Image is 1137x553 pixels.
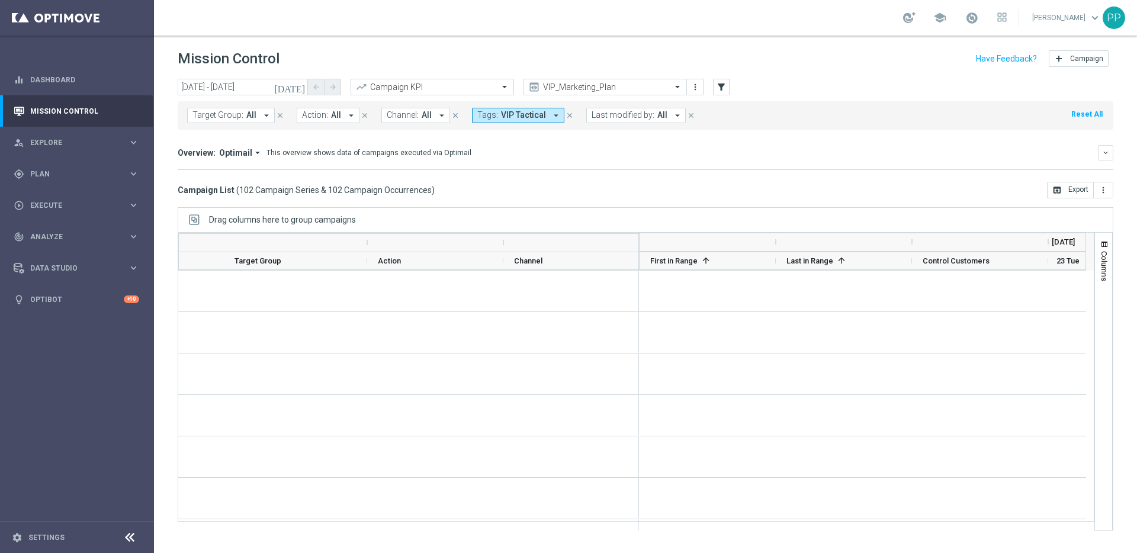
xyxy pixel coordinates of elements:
span: Channel [514,256,542,265]
span: First in Range [650,256,698,265]
button: more_vert [1094,182,1113,198]
span: All [422,110,432,120]
span: All [657,110,667,120]
button: play_circle_outline Execute keyboard_arrow_right [13,201,140,210]
a: Settings [28,534,65,541]
span: [DATE] [1052,237,1075,246]
i: settings [12,532,23,543]
i: keyboard_arrow_right [128,137,139,148]
i: add [1054,54,1064,63]
button: lightbulb Optibot +10 [13,295,140,304]
span: Campaign [1070,54,1103,63]
span: 102 Campaign Series & 102 Campaign Occurrences [239,185,432,195]
div: Analyze [14,232,128,242]
span: keyboard_arrow_down [1088,11,1101,24]
div: Row Groups [209,215,356,224]
button: more_vert [689,80,701,94]
span: Tags: [477,110,498,120]
button: Channel: All arrow_drop_down [381,108,450,123]
i: track_changes [14,232,24,242]
div: +10 [124,295,139,303]
h3: Campaign List [178,185,435,195]
ng-select: VIP_Marketing_Plan [523,79,687,95]
i: arrow_drop_down [346,110,356,121]
i: arrow_drop_down [672,110,683,121]
a: [PERSON_NAME]keyboard_arrow_down [1031,9,1103,27]
span: Execute [30,202,128,209]
div: Dashboard [14,64,139,95]
span: Target Group: [192,110,243,120]
i: close [276,111,284,120]
button: Reset All [1070,108,1104,121]
i: keyboard_arrow_right [128,231,139,242]
i: close [566,111,574,120]
button: close [450,109,461,122]
i: more_vert [690,82,700,92]
i: keyboard_arrow_right [128,262,139,274]
input: Select date range [178,79,308,95]
i: open_in_browser [1052,185,1062,195]
span: school [933,11,946,24]
i: keyboard_arrow_right [128,200,139,211]
span: Action [378,256,401,265]
i: more_vert [1099,185,1108,195]
div: Data Studio [14,263,128,274]
button: gps_fixed Plan keyboard_arrow_right [13,169,140,179]
button: [DATE] [272,79,308,97]
button: filter_alt [713,79,730,95]
span: Last modified by: [592,110,654,120]
button: close [686,109,696,122]
span: Target Group [235,256,281,265]
span: VIP Tactical [501,110,546,120]
button: Action: All arrow_drop_down [297,108,359,123]
span: 23 Tue [1056,256,1080,265]
i: [DATE] [274,82,306,92]
i: close [361,111,369,120]
button: close [564,109,575,122]
i: equalizer [14,75,24,85]
span: All [331,110,341,120]
span: Last in Range [786,256,833,265]
i: close [451,111,460,120]
span: Action: [302,110,328,120]
i: arrow_forward [329,83,337,91]
i: arrow_drop_down [436,110,447,121]
div: Execute [14,200,128,211]
div: person_search Explore keyboard_arrow_right [13,138,140,147]
a: Dashboard [30,64,139,95]
div: Explore [14,137,128,148]
i: preview [528,81,540,93]
div: Plan [14,169,128,179]
i: gps_fixed [14,169,24,179]
button: Tags: VIP Tactical arrow_drop_down [472,108,564,123]
i: arrow_drop_down [551,110,561,121]
span: Drag columns here to group campaigns [209,215,356,224]
button: Optimail arrow_drop_down [216,147,266,158]
i: keyboard_arrow_right [128,168,139,179]
i: filter_alt [716,82,727,92]
button: Mission Control [13,107,140,116]
i: arrow_back [312,83,320,91]
a: Optibot [30,284,124,315]
span: Explore [30,139,128,146]
i: lightbulb [14,294,24,305]
div: equalizer Dashboard [13,75,140,85]
span: Control Customers [923,256,990,265]
i: keyboard_arrow_down [1101,149,1110,157]
span: Optimail [219,147,252,158]
button: close [275,109,285,122]
button: Target Group: All arrow_drop_down [187,108,275,123]
span: Data Studio [30,265,128,272]
div: Data Studio keyboard_arrow_right [13,263,140,273]
button: arrow_forward [325,79,341,95]
span: Analyze [30,233,128,240]
button: open_in_browser Export [1047,182,1094,198]
ng-select: Campaign KPI [351,79,514,95]
h3: Overview: [178,147,216,158]
i: trending_up [355,81,367,93]
input: Have Feedback? [976,54,1037,63]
